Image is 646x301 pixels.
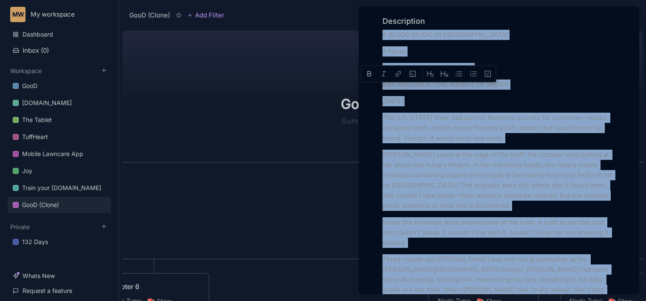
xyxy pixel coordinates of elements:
[382,30,615,40] p: # BLOOD MUSIC IN [GEOGRAPHIC_DATA]
[382,217,615,248] p: Inside the envelope were photocopies of the truth. A truth so terrible that she couldn't speak it...
[382,63,615,73] p: ## PART ONE: FOUNDATIONS
[382,46,615,57] p: A Novel
[382,113,615,143] p: The [US_STATE] River had carried Memphis secrets for centuries—slaves escaping north, cotton mone...
[382,80,615,90] p: ### PROLOGUE: THE WEIGHT OF WATER
[382,97,403,105] em: [DATE]
[382,150,615,211] p: [PERSON_NAME] stood at the edge of the bluff, the October wind pulling at her dress like hungry f...
[382,16,615,26] h4: Description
